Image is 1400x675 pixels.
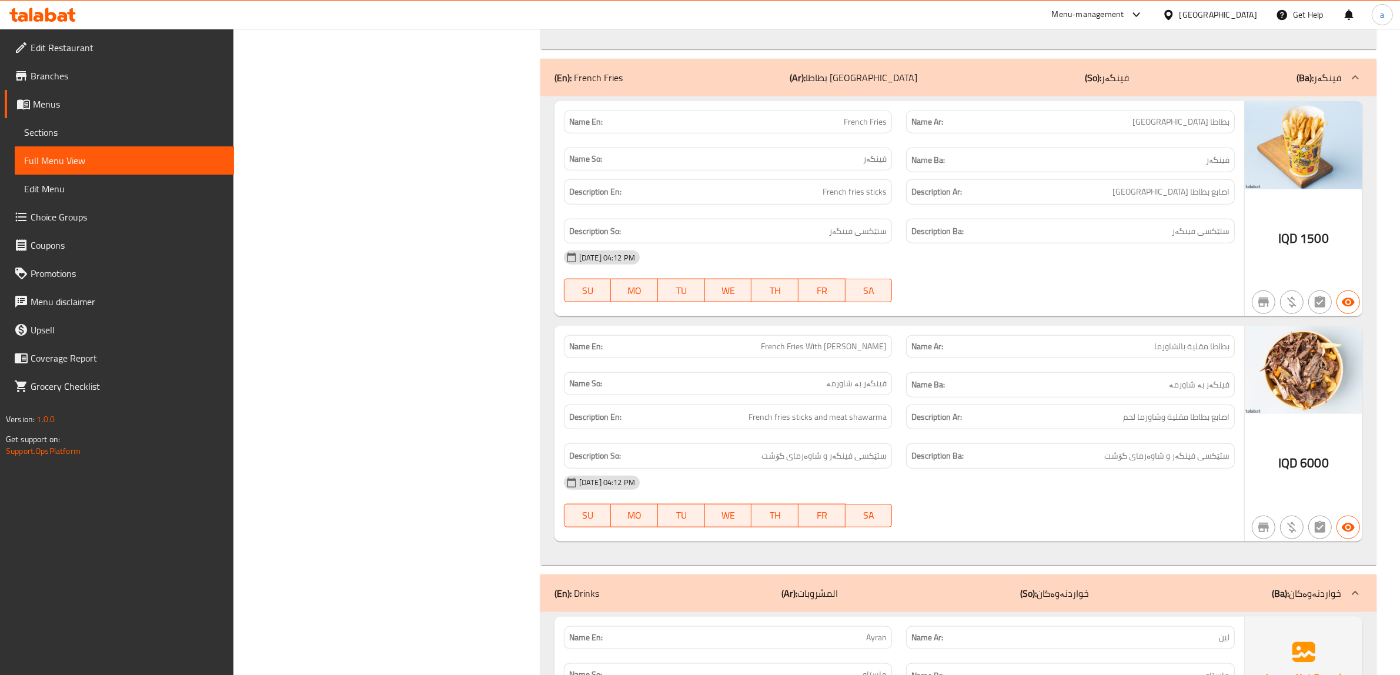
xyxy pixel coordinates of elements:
[569,340,603,353] strong: Name En:
[658,504,705,527] button: TU
[790,71,918,85] p: بطاطا [GEOGRAPHIC_DATA]
[663,282,700,299] span: TU
[36,412,55,427] span: 1.0.0
[1336,290,1360,314] button: Available
[911,224,964,239] strong: Description Ba:
[781,584,797,602] b: (Ar):
[6,412,35,427] span: Version:
[1280,290,1304,314] button: Purchased item
[798,504,846,527] button: FR
[33,97,225,111] span: Menus
[1278,452,1298,474] span: IQD
[1112,185,1229,199] span: اصابع بطاطا مقلية
[1123,410,1229,425] span: اصابع بطاطا مقلية وشاورما لحم
[569,116,603,128] strong: Name En:
[751,504,798,527] button: TH
[1252,290,1275,314] button: Not branch specific item
[710,507,747,524] span: WE
[1021,584,1037,602] b: (So):
[554,584,572,602] b: (En):
[846,279,893,302] button: SA
[6,443,81,459] a: Support.OpsPlatform
[554,71,623,85] p: French Fries
[31,69,225,83] span: Branches
[616,507,653,524] span: MO
[761,340,887,353] span: French Fries With [PERSON_NAME]
[911,340,943,353] strong: Name Ar:
[540,59,1376,96] div: (En): French Fries(Ar):بطاطا [GEOGRAPHIC_DATA](So):فینگەر(Ba):فینگەر
[1085,69,1101,86] b: (So):
[846,504,893,527] button: SA
[1308,290,1332,314] button: Not has choices
[569,449,621,463] strong: Description So:
[705,504,752,527] button: WE
[15,175,234,203] a: Edit Menu
[823,185,887,199] span: French fries sticks
[1021,586,1090,600] p: خواردنەوەکان
[5,316,234,344] a: Upsell
[1052,8,1124,22] div: Menu-management
[5,288,234,316] a: Menu disclaimer
[540,574,1376,612] div: (En): Drinks(Ar):المشروبات(So):خواردنەوەکان(Ba):خواردنەوەکان
[1280,516,1304,539] button: Purchased item
[826,377,887,390] span: فینگەر بە شاورمە
[663,507,700,524] span: TU
[911,153,945,168] strong: Name Ba:
[761,449,887,463] span: ستێکسی فینگەر و شاوەرمای گۆشت
[1272,584,1289,602] b: (Ba):
[24,125,225,139] span: Sections
[5,34,234,62] a: Edit Restaurant
[705,279,752,302] button: WE
[6,432,60,447] span: Get support on:
[24,153,225,168] span: Full Menu View
[1308,516,1332,539] button: Not has choices
[569,631,603,644] strong: Name En:
[611,504,658,527] button: MO
[5,372,234,400] a: Grocery Checklist
[5,344,234,372] a: Coverage Report
[569,282,607,299] span: SU
[554,69,572,86] b: (En):
[616,282,653,299] span: MO
[1219,631,1229,644] span: لبن
[564,504,612,527] button: SU
[866,631,887,644] span: Ayran
[911,377,945,392] strong: Name Ba:
[31,210,225,224] span: Choice Groups
[1104,449,1229,463] span: ستێکسی فینگەر و شاوەرمای گۆشت
[31,379,225,393] span: Grocery Checklist
[569,224,621,239] strong: Description So:
[790,69,806,86] b: (Ar):
[611,279,658,302] button: MO
[15,118,234,146] a: Sections
[31,41,225,55] span: Edit Restaurant
[31,323,225,337] span: Upsell
[1180,8,1257,21] div: [GEOGRAPHIC_DATA]
[911,185,962,199] strong: Description Ar:
[1278,227,1298,250] span: IQD
[850,507,888,524] span: SA
[850,282,888,299] span: SA
[1206,153,1229,168] span: فینگەر
[844,116,887,128] span: French Fries
[5,90,234,118] a: Menus
[569,507,607,524] span: SU
[756,282,794,299] span: TH
[1300,452,1329,474] span: 6000
[31,351,225,365] span: Coverage Report
[31,295,225,309] span: Menu disclaimer
[1169,377,1229,392] span: فینگەر بە شاورمە
[911,116,943,128] strong: Name Ar:
[5,203,234,231] a: Choice Groups
[798,279,846,302] button: FR
[863,153,887,165] span: فینگەر
[803,282,841,299] span: FR
[569,185,622,199] strong: Description En:
[911,410,962,425] strong: Description Ar:
[658,279,705,302] button: TU
[31,266,225,280] span: Promotions
[574,252,640,263] span: [DATE] 04:12 PM
[911,631,943,644] strong: Name Ar:
[710,282,747,299] span: WE
[569,377,602,390] strong: Name So:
